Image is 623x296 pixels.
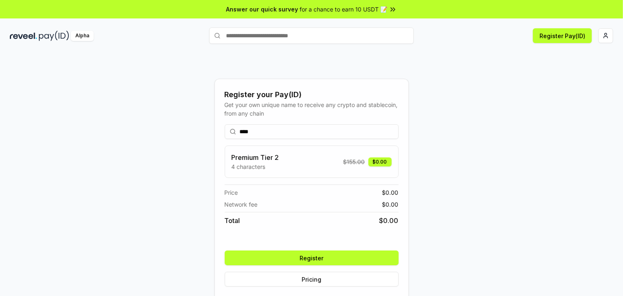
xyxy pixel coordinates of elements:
span: Answer our quick survey [226,5,298,14]
span: $ 0.00 [379,216,399,225]
h3: Premium Tier 2 [232,153,279,162]
span: for a chance to earn 10 USDT 📝 [300,5,387,14]
div: $0.00 [368,157,392,166]
span: $ 0.00 [382,200,399,209]
span: $ 155.00 [343,157,365,166]
div: Alpha [71,31,94,41]
div: Register your Pay(ID) [225,89,399,100]
button: Register [225,250,399,265]
img: reveel_dark [10,31,37,41]
button: Register Pay(ID) [533,28,592,43]
span: $ 0.00 [382,188,399,197]
span: Price [225,188,238,197]
button: Pricing [225,272,399,287]
span: Total [225,216,240,225]
span: Network fee [225,200,258,209]
div: Get your own unique name to receive any crypto and stablecoin, from any chain [225,100,399,118]
img: pay_id [39,31,69,41]
p: 4 characters [232,162,279,171]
